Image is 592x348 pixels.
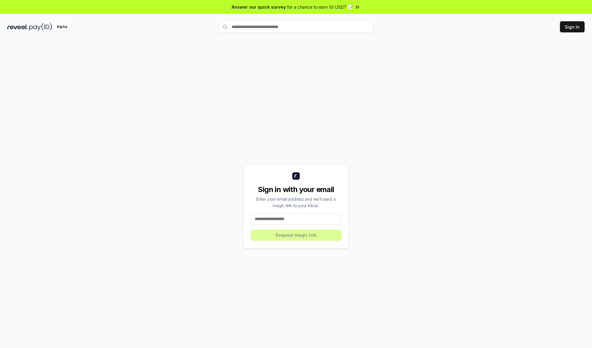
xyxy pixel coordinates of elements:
img: reveel_dark [7,23,28,31]
div: Enter your email address and we’ll send a magic link to your inbox. [251,196,341,209]
img: pay_id [29,23,52,31]
img: logo_small [292,172,300,180]
span: Answer our quick survey [232,4,286,10]
button: Sign In [560,21,585,32]
div: Sign in with your email [251,185,341,194]
div: Alpha [53,23,71,31]
span: for a chance to earn 10 USDT 📝 [287,4,353,10]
